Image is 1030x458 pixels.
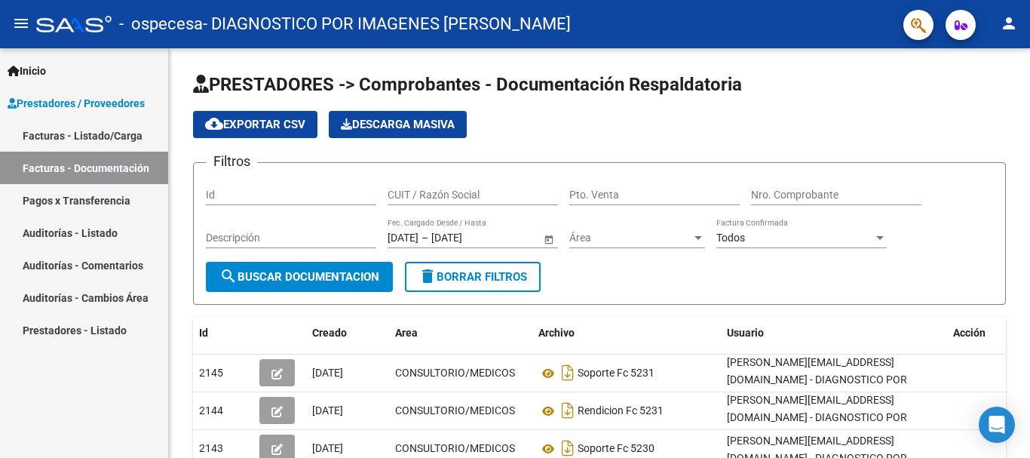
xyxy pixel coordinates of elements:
h3: Filtros [206,151,258,172]
span: [DATE] [312,442,343,454]
i: Descargar documento [558,398,578,423]
span: Soporte Fc 5230 [578,443,654,455]
span: [DATE] [312,404,343,417]
mat-icon: delete [418,267,437,285]
span: 2144 [199,404,223,417]
button: Descarga Masiva [329,111,467,138]
span: CONSULTORIO/MEDICOS [395,367,515,379]
button: Borrar Filtros [405,262,541,292]
span: Creado [312,327,347,339]
span: 2143 [199,442,223,454]
span: Buscar Documentacion [219,270,379,284]
span: Todos [716,232,745,244]
div: Open Intercom Messenger [979,407,1015,443]
span: Área [569,232,691,244]
span: 2145 [199,367,223,379]
span: Rendicion Fc 5231 [578,405,664,417]
span: Area [395,327,418,339]
button: Open calendar [541,231,556,247]
span: - DIAGNOSTICO POR IMAGENES [PERSON_NAME] [203,8,571,41]
span: Descarga Masiva [341,118,455,131]
mat-icon: menu [12,14,30,32]
span: Archivo [538,327,575,339]
span: Borrar Filtros [418,270,527,284]
datatable-header-cell: Archivo [532,317,721,349]
mat-icon: cloud_download [205,115,223,133]
span: CONSULTORIO/MEDICOS [395,404,515,417]
span: Inicio [8,63,46,79]
span: [PERSON_NAME][EMAIL_ADDRESS][DOMAIN_NAME] - DIAGNOSTICO POR IMAGENES [PERSON_NAME] SA [727,394,907,441]
i: Descargar documento [558,361,578,385]
input: Fecha inicio [388,232,418,244]
datatable-header-cell: Creado [306,317,389,349]
span: Exportar CSV [205,118,305,131]
datatable-header-cell: Acción [947,317,1022,349]
span: [DATE] [312,367,343,379]
button: Exportar CSV [193,111,317,138]
mat-icon: person [1000,14,1018,32]
span: PRESTADORES -> Comprobantes - Documentación Respaldatoria [193,74,742,95]
span: – [422,232,428,244]
datatable-header-cell: Area [389,317,532,349]
button: Buscar Documentacion [206,262,393,292]
span: Id [199,327,208,339]
span: Soporte Fc 5231 [578,367,654,380]
span: [PERSON_NAME][EMAIL_ADDRESS][DOMAIN_NAME] - DIAGNOSTICO POR IMAGENES [PERSON_NAME] SA [727,356,907,403]
mat-icon: search [219,267,238,285]
span: CONSULTORIO/MEDICOS [395,442,515,454]
span: Usuario [727,327,764,339]
span: - ospecesa [119,8,203,41]
datatable-header-cell: Id [193,317,253,349]
datatable-header-cell: Usuario [721,317,947,349]
span: Acción [953,327,986,339]
span: Prestadores / Proveedores [8,95,145,112]
input: Fecha fin [431,232,505,244]
app-download-masive: Descarga masiva de comprobantes (adjuntos) [329,111,467,138]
